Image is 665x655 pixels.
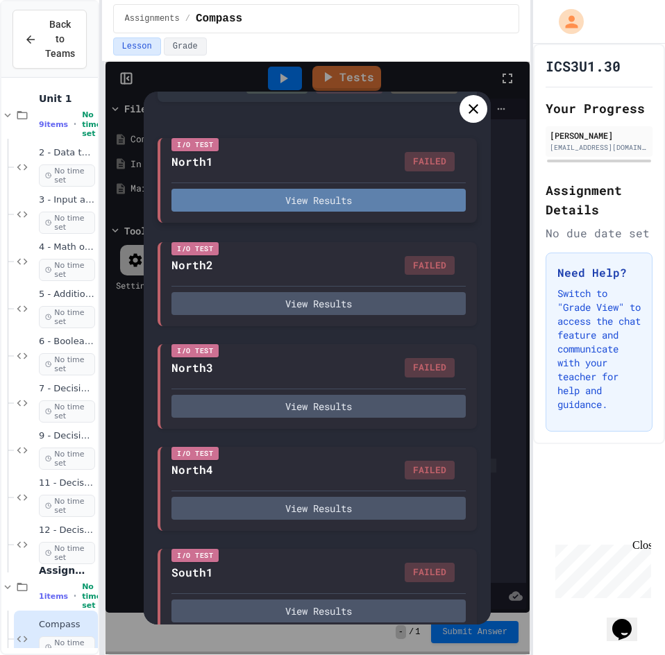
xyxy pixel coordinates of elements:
[171,497,466,520] button: View Results
[196,10,242,27] span: Compass
[544,6,587,37] div: My Account
[39,592,68,601] span: 1 items
[39,289,95,300] span: 5 - Additional Math exercises
[39,164,95,187] span: No time set
[39,259,95,281] span: No time set
[405,358,455,377] div: FAILED
[39,448,95,470] span: No time set
[39,92,95,105] span: Unit 1
[39,495,95,517] span: No time set
[39,336,95,348] span: 6 - Boolean Values
[171,599,466,622] button: View Results
[39,383,95,395] span: 7 - Decisions Part 1
[39,212,95,234] span: No time set
[557,287,641,411] p: Switch to "Grade View" to access the chat feature and communicate with your teacher for help and ...
[171,153,213,170] div: North1
[405,563,455,582] div: FAILED
[82,110,101,138] span: No time set
[45,17,75,61] span: Back to Teams
[12,10,87,69] button: Back to Teams
[39,120,68,129] span: 9 items
[39,194,95,206] span: 3 - Input and output
[546,225,653,241] div: No due date set
[113,37,161,56] button: Lesson
[405,256,455,275] div: FAILED
[171,242,219,255] div: I/O Test
[171,344,219,357] div: I/O Test
[39,147,95,159] span: 2 - Data types
[171,257,213,273] div: North2
[74,590,76,602] span: •
[39,241,95,253] span: 4 - Math operations
[39,619,95,631] span: Compass
[171,138,219,151] div: I/O Test
[39,525,95,536] span: 12 - Decisions Part 4
[557,264,641,281] h3: Need Help?
[39,400,95,423] span: No time set
[39,353,95,375] span: No time set
[125,13,180,24] span: Assignments
[171,447,219,460] div: I/O Test
[550,129,648,142] div: [PERSON_NAME]
[171,549,219,562] div: I/O Test
[39,306,95,328] span: No time set
[164,37,207,56] button: Grade
[185,13,190,24] span: /
[171,292,466,315] button: View Results
[39,430,95,442] span: 9 - Decisions Part 2
[74,119,76,130] span: •
[550,142,648,153] div: [EMAIL_ADDRESS][DOMAIN_NAME]
[171,395,466,418] button: View Results
[171,359,213,376] div: North3
[546,56,621,76] h1: ICS3U1.30
[82,582,101,610] span: No time set
[6,6,96,88] div: Chat with us now!Close
[550,539,651,598] iframe: chat widget
[546,180,653,219] h2: Assignment Details
[39,564,95,577] span: Assignments
[171,564,213,581] div: South1
[405,461,455,480] div: FAILED
[39,542,95,564] span: No time set
[405,152,455,171] div: FAILED
[546,99,653,118] h2: Your Progress
[171,189,466,212] button: View Results
[39,477,95,489] span: 11 - Decisions Part 3
[607,599,651,641] iframe: chat widget
[171,461,213,478] div: North4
